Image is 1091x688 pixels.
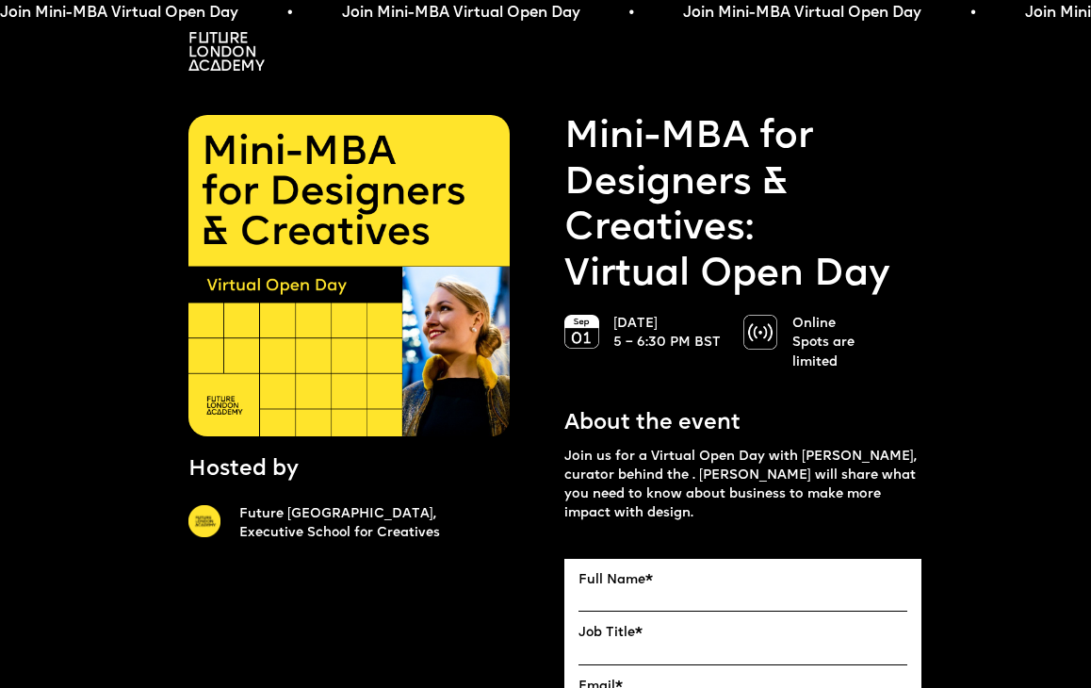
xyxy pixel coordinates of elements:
[613,315,724,354] p: [DATE] 5 – 6:30 PM BST
[792,315,903,374] p: Online Spots are limited
[284,4,289,23] span: •
[239,505,545,545] a: Future [GEOGRAPHIC_DATA],Executive School for Creatives
[564,448,921,523] p: Join us for a Virtual Open Day with [PERSON_NAME], curator behind the . [PERSON_NAME] will share ...
[564,115,921,253] a: Mini-MBA for Designers & Creatives:
[564,115,921,299] p: Virtual Open Day
[188,505,220,537] img: A yellow circle with Future London Academy logo
[578,573,907,589] label: Full Name
[626,4,631,23] span: •
[188,32,265,71] img: A logo saying in 3 lines: Future London Academy
[564,409,741,439] p: About the event
[578,626,907,642] label: Job Title
[188,455,299,485] p: Hosted by
[967,4,972,23] span: •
